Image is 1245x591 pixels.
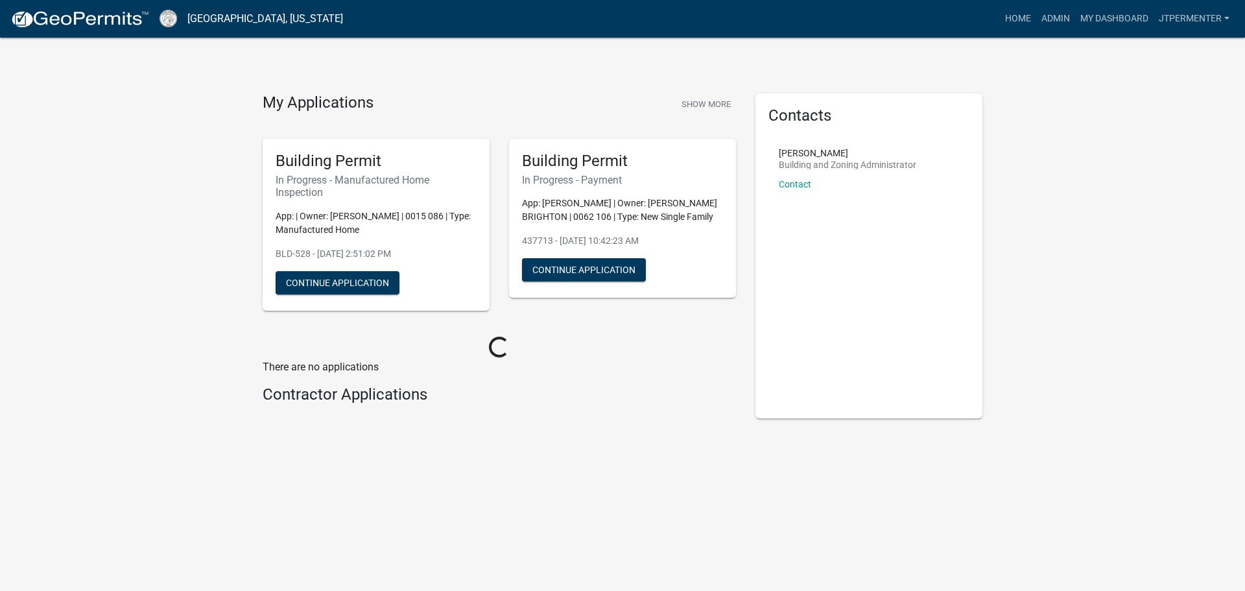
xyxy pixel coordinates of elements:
wm-workflow-list-section: Contractor Applications [263,385,736,409]
p: Building and Zoning Administrator [779,160,916,169]
p: There are no applications [263,359,736,375]
button: Continue Application [276,271,399,295]
p: [PERSON_NAME] [779,149,916,158]
h4: My Applications [263,93,373,113]
a: My Dashboard [1075,6,1154,31]
h5: Building Permit [276,152,477,171]
button: Continue Application [522,258,646,282]
button: Show More [676,93,736,115]
a: Admin [1036,6,1075,31]
h6: In Progress - Manufactured Home Inspection [276,174,477,199]
h5: Contacts [768,106,969,125]
h6: In Progress - Payment [522,174,723,186]
img: Cook County, Georgia [160,10,177,27]
a: Home [1000,6,1036,31]
p: App: | Owner: [PERSON_NAME] | 0015 086 | Type: Manufactured Home [276,210,477,237]
p: App: [PERSON_NAME] | Owner: [PERSON_NAME] BRIGHTON | 0062 106 | Type: New Single Family [522,197,723,224]
p: 437713 - [DATE] 10:42:23 AM [522,234,723,248]
a: jtpermenter [1154,6,1235,31]
a: Contact [779,179,811,189]
p: BLD-528 - [DATE] 2:51:02 PM [276,247,477,261]
a: [GEOGRAPHIC_DATA], [US_STATE] [187,8,343,30]
h5: Building Permit [522,152,723,171]
h4: Contractor Applications [263,385,736,404]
